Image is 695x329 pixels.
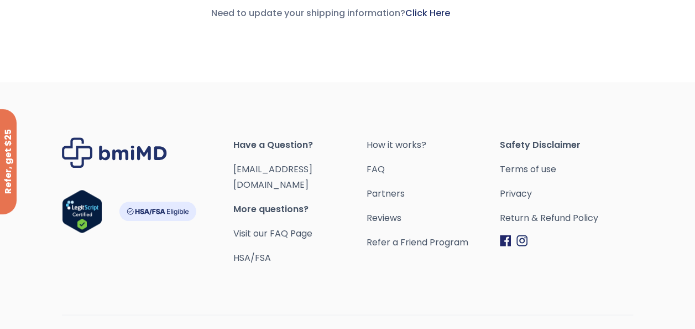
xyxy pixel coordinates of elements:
[233,137,367,153] span: Have a Question?
[405,7,450,19] a: Click Here
[500,137,633,153] span: Safety Disclaimer
[62,189,102,238] a: Verify LegitScript Approval for www.bmimd.com
[233,202,367,217] span: More questions?
[500,235,511,246] img: Facebook
[367,235,500,250] a: Refer a Friend Program
[233,251,271,264] a: HSA/FSA
[211,7,450,19] span: Need to update your shipping information?
[62,137,167,168] img: Brand Logo
[500,210,633,226] a: Return & Refund Policy
[500,162,633,177] a: Terms of use
[367,137,500,153] a: How it works?
[367,210,500,226] a: Reviews
[62,189,102,233] img: Verify Approval for www.bmimd.com
[367,162,500,177] a: FAQ
[233,163,312,191] a: [EMAIL_ADDRESS][DOMAIN_NAME]
[500,186,633,202] a: Privacy
[516,235,527,246] img: Instagram
[119,202,196,221] img: HSA-FSA
[367,186,500,202] a: Partners
[233,227,312,240] a: Visit our FAQ Page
